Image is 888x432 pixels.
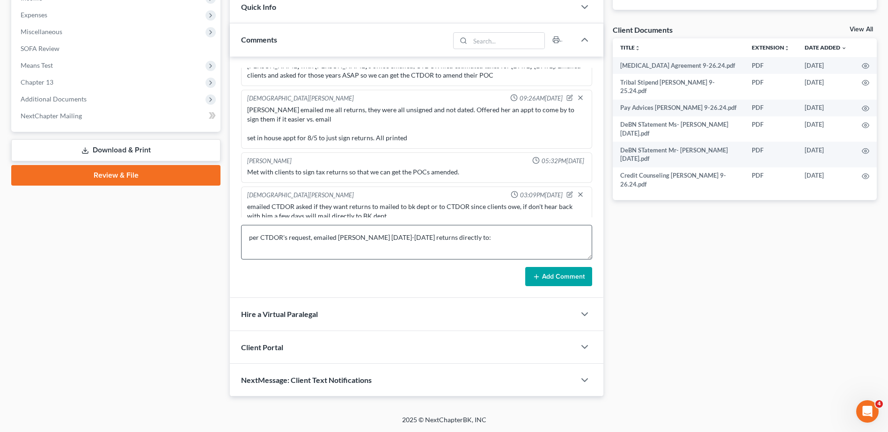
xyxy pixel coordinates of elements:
[21,95,87,103] span: Additional Documents
[613,142,744,167] td: DeBN STatement Mr- [PERSON_NAME] [DATE].pdf
[21,11,47,19] span: Expenses
[875,400,883,408] span: 4
[744,57,797,74] td: PDF
[11,139,220,161] a: Download & Print
[241,2,276,11] span: Quick Info
[744,116,797,142] td: PDF
[241,310,318,318] span: Hire a Virtual Paralegal
[613,167,744,193] td: Credit Counseling [PERSON_NAME] 9-26.24.pdf
[520,94,563,103] span: 09:26AM[DATE]
[247,94,354,103] div: [DEMOGRAPHIC_DATA][PERSON_NAME]
[797,74,854,100] td: [DATE]
[470,33,544,49] input: Search...
[247,61,586,80] div: [PERSON_NAME] with [PERSON_NAME]'s office emailed, CTDOR filed estimated taxes for [DATE]-[DATE]....
[21,44,59,52] span: SOFA Review
[21,28,62,36] span: Miscellaneous
[613,100,744,116] td: Pay Advices [PERSON_NAME] 9-26.24.pdf
[247,202,586,221] div: emailed CTDOR asked if they want returns to mailed to bk dept or to CTDOR since clients owe, if d...
[177,415,711,432] div: 2025 © NextChapterBK, INC
[744,74,797,100] td: PDF
[744,100,797,116] td: PDF
[247,191,354,200] div: [DEMOGRAPHIC_DATA][PERSON_NAME]
[542,157,584,166] span: 05:32PM[DATE]
[247,105,586,143] div: [PERSON_NAME] emailed me all returns, they were all unsigned and not dated. Offered her an appt t...
[21,78,53,86] span: Chapter 13
[613,116,744,142] td: DeBN STatement Ms- [PERSON_NAME] [DATE].pdf
[613,74,744,100] td: Tribal Stipend [PERSON_NAME] 9-25.24.pdf
[856,400,879,423] iframe: Intercom live chat
[13,108,220,124] a: NextChapter Mailing
[241,343,283,352] span: Client Portal
[13,40,220,57] a: SOFA Review
[797,167,854,193] td: [DATE]
[744,142,797,167] td: PDF
[247,157,292,166] div: [PERSON_NAME]
[797,100,854,116] td: [DATE]
[21,112,82,120] span: NextChapter Mailing
[841,45,847,51] i: expand_more
[797,142,854,167] td: [DATE]
[613,25,673,35] div: Client Documents
[797,57,854,74] td: [DATE]
[784,45,790,51] i: unfold_more
[613,57,744,74] td: [MEDICAL_DATA] Agreement 9-26.24.pdf
[744,167,797,193] td: PDF
[635,45,640,51] i: unfold_more
[805,44,847,51] a: Date Added expand_more
[525,267,592,287] button: Add Comment
[620,44,640,51] a: Titleunfold_more
[850,26,873,33] a: View All
[21,61,53,69] span: Means Test
[247,167,586,177] div: Met with clients to sign tax returns so that we can get the POCs amended.
[520,191,563,200] span: 03:09PM[DATE]
[241,35,277,44] span: Comments
[11,165,220,186] a: Review & File
[797,116,854,142] td: [DATE]
[241,375,372,384] span: NextMessage: Client Text Notifications
[752,44,790,51] a: Extensionunfold_more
